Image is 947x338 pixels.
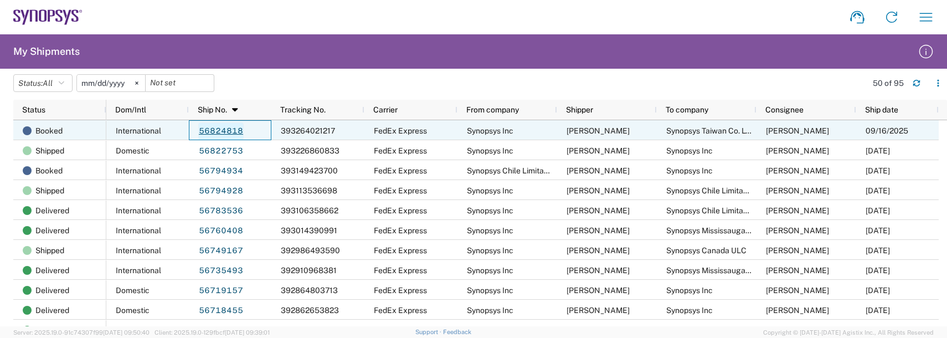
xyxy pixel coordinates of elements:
[567,266,630,275] span: Jessi Smith
[666,126,835,135] span: Synopsys Taiwan Co. Ltd. Hsinchu Science Park Branch
[467,326,513,335] span: Synopsys Inc
[765,105,804,114] span: Consignee
[22,105,45,114] span: Status
[35,181,64,201] span: Shipped
[198,162,244,180] a: 56794934
[766,126,829,135] span: Neo Chen
[13,45,80,58] h2: My Shipments
[116,226,161,235] span: International
[866,126,908,135] span: 09/16/2025
[281,126,335,135] span: 393264021217
[103,329,150,336] span: [DATE] 09:50:40
[116,206,161,215] span: International
[766,286,829,295] span: Mikhail Talalay
[467,226,513,235] span: Synopsys Inc
[225,329,270,336] span: [DATE] 09:39:01
[766,206,829,215] span: Paulina Montero
[116,266,161,275] span: International
[866,226,890,235] span: 09/09/2025
[35,240,64,260] span: Shipped
[198,222,244,240] a: 56760408
[467,126,513,135] span: Synopsys Inc
[766,326,829,335] span: Afra Anjum
[666,166,713,175] span: Synopsys Inc
[466,105,519,114] span: From company
[766,306,829,315] span: Lakshmi Mani
[374,126,427,135] span: FedEx Express
[666,286,713,295] span: Synopsys Inc
[35,280,69,300] span: Delivered
[374,266,427,275] span: FedEx Express
[666,186,752,195] span: Synopsys Chile Limitada
[281,186,337,195] span: 393113536698
[281,166,338,175] span: 393149423700
[467,206,513,215] span: Synopsys Inc
[374,146,427,155] span: FedEx Express
[116,186,161,195] span: International
[374,286,427,295] span: FedEx Express
[374,226,427,235] span: FedEx Express
[281,266,337,275] span: 392910968381
[374,306,427,315] span: FedEx Express
[763,327,934,337] span: Copyright © [DATE]-[DATE] Agistix Inc., All Rights Reserved
[373,105,398,114] span: Carrier
[35,161,63,181] span: Booked
[116,246,161,255] span: International
[43,79,53,88] span: All
[567,226,630,235] span: Jessi Smith
[198,105,227,114] span: Ship No.
[566,105,593,114] span: Shipper
[116,166,161,175] span: International
[467,286,513,295] span: Synopsys Inc
[281,146,339,155] span: 393226860833
[467,266,513,275] span: Synopsys Inc
[873,78,904,88] div: 50 of 95
[198,122,244,140] a: 56824818
[666,246,747,255] span: Synopsys Canada ULC
[866,286,890,295] span: 09/04/2025
[116,146,150,155] span: Domestic
[35,141,64,161] span: Shipped
[467,246,513,255] span: Synopsys Inc
[866,186,890,195] span: 09/11/2025
[866,246,890,255] span: 09/09/2025
[666,226,768,235] span: Synopsys Mississauga CA06
[865,105,898,114] span: Ship date
[467,146,513,155] span: Synopsys Inc
[198,202,244,220] a: 56783536
[115,105,146,114] span: Dom/Intl
[374,326,427,335] span: FedEx Express
[280,105,326,114] span: Tracking No.
[766,266,829,275] span: Pahul Garang
[467,166,553,175] span: Synopsys Chile Limitada
[116,326,161,335] span: International
[866,326,890,335] span: 09/03/2025
[198,142,244,160] a: 56822753
[467,306,513,315] span: Synopsys Inc
[443,329,471,335] a: Feedback
[35,121,63,141] span: Booked
[866,206,890,215] span: 09/11/2025
[766,186,829,195] span: Marco Delgado
[766,246,829,255] span: Shiwani Chada
[13,329,150,336] span: Server: 2025.19.0-91c74307f99
[866,166,890,175] span: 09/12/2025
[766,226,829,235] span: Hammad Shahid
[198,182,244,200] a: 56794928
[415,329,443,335] a: Support
[116,306,150,315] span: Domestic
[567,126,630,135] span: Jessi Smith
[198,302,244,320] a: 56718455
[116,126,161,135] span: International
[281,206,338,215] span: 393106358662
[281,226,337,235] span: 393014390991
[281,306,339,315] span: 392862653823
[35,201,69,221] span: Delivered
[281,286,338,295] span: 392864803713
[374,246,427,255] span: FedEx Express
[567,306,630,315] span: Jessi Smith
[281,326,338,335] span: 392814580535
[35,260,69,280] span: Delivered
[766,146,829,155] span: Tony Wang
[567,166,630,175] span: Marco Delgado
